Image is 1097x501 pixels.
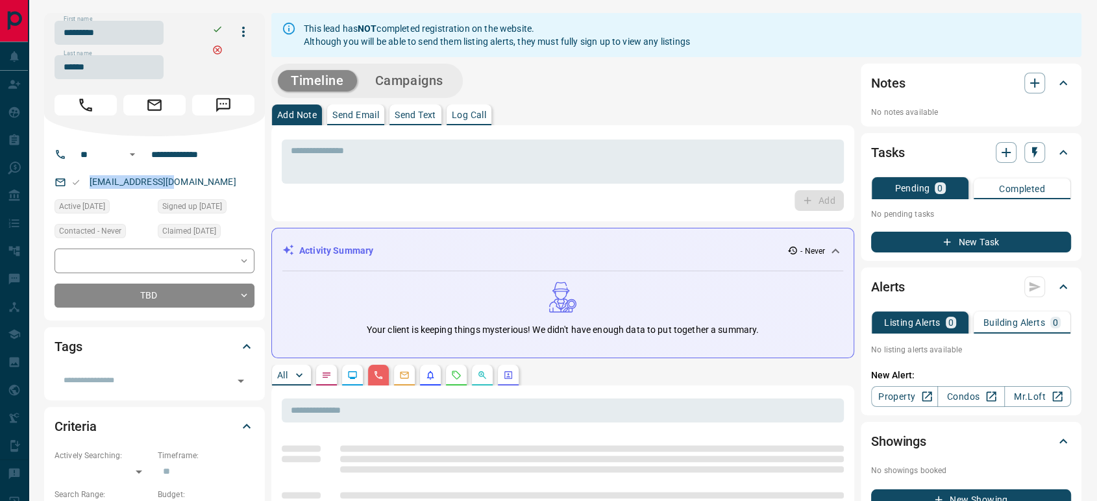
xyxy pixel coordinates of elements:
p: Building Alerts [983,318,1045,327]
button: New Task [871,232,1071,252]
p: New Alert: [871,369,1071,382]
button: Open [232,372,250,390]
p: Add Note [277,110,317,119]
h2: Alerts [871,276,905,297]
p: Search Range: [55,489,151,500]
svg: Listing Alerts [425,370,436,380]
div: Thu May 02 2024 [158,199,254,217]
h2: Criteria [55,416,97,437]
a: Condos [937,386,1004,407]
p: 0 [1053,318,1058,327]
div: Activity Summary- Never [282,239,843,263]
label: First name [64,15,92,23]
span: Signed up [DATE] [162,200,222,213]
h2: Tasks [871,142,904,163]
h2: Notes [871,73,905,93]
span: Contacted - Never [59,225,121,238]
div: This lead has completed registration on the website. Although you will be able to send them listi... [304,17,690,53]
p: Actively Searching: [55,450,151,461]
span: Email [123,95,186,116]
div: Thu May 02 2024 [158,224,254,242]
div: Tags [55,331,254,362]
a: [EMAIL_ADDRESS][DOMAIN_NAME] [90,177,236,187]
a: Mr.Loft [1004,386,1071,407]
span: Claimed [DATE] [162,225,216,238]
p: 0 [937,184,943,193]
div: Notes [871,67,1071,99]
button: Open [125,147,140,162]
p: All [277,371,288,380]
div: TBD [55,284,254,308]
p: Timeframe: [158,450,254,461]
p: No notes available [871,106,1071,118]
svg: Requests [451,370,462,380]
span: Call [55,95,117,116]
svg: Lead Browsing Activity [347,370,358,380]
div: Tasks [871,137,1071,168]
svg: Opportunities [477,370,487,380]
strong: NOT [358,23,376,34]
svg: Emails [399,370,410,380]
p: Activity Summary [299,244,373,258]
span: Message [192,95,254,116]
div: Thu May 02 2024 [55,199,151,217]
p: 0 [948,318,954,327]
svg: Email Valid [71,178,80,187]
div: Alerts [871,271,1071,302]
div: Criteria [55,411,254,442]
p: Your client is keeping things mysterious! We didn't have enough data to put together a summary. [367,323,759,337]
span: Active [DATE] [59,200,105,213]
p: Send Text [395,110,436,119]
p: Budget: [158,489,254,500]
h2: Showings [871,431,926,452]
p: Listing Alerts [884,318,941,327]
label: Last name [64,49,92,58]
p: Pending [894,184,930,193]
p: No pending tasks [871,204,1071,224]
svg: Notes [321,370,332,380]
h2: Tags [55,336,82,357]
svg: Agent Actions [503,370,513,380]
button: Campaigns [362,70,456,92]
p: Log Call [452,110,486,119]
p: Send Email [332,110,379,119]
p: No listing alerts available [871,344,1071,356]
div: Showings [871,426,1071,457]
a: Property [871,386,938,407]
button: Timeline [278,70,357,92]
p: Completed [999,184,1045,193]
p: - Never [800,245,825,257]
p: No showings booked [871,465,1071,476]
svg: Calls [373,370,384,380]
